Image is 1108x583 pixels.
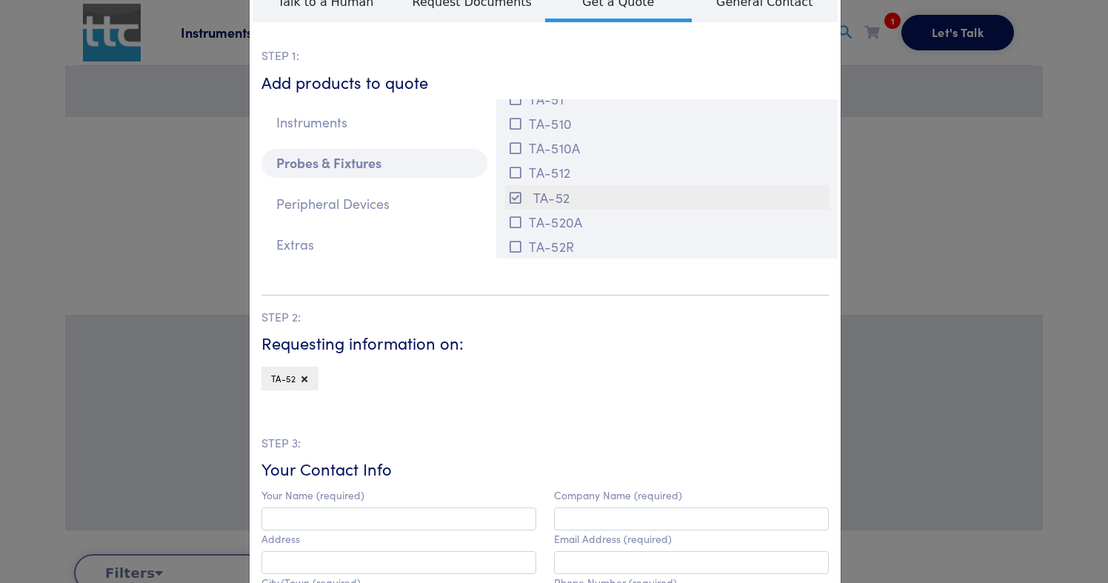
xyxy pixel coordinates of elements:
label: Your Name (required) [261,489,364,502]
p: Probes & Fixtures [261,149,487,178]
button: TA-52R [505,234,829,259]
p: STEP 2: [261,307,829,327]
label: Email Address (required) [554,533,672,545]
span: TA-52 [271,372,296,384]
label: Company Name (required) [554,489,682,502]
p: STEP 3: [261,433,829,453]
h6: Requesting information on: [261,332,829,355]
button: TA-52 [505,185,829,210]
button: TA-520A [505,210,829,234]
label: Address [261,533,300,545]
p: Peripheral Devices [261,190,487,219]
button: TA-512 [505,160,829,184]
button: TA-510A [505,136,829,160]
h6: Your Contact Info [261,458,829,481]
button: TA-510 [505,111,829,136]
h6: Add products to quote [261,71,829,94]
p: Instruments [261,108,487,137]
p: Extras [261,230,487,259]
button: TA-53 [505,259,829,283]
p: STEP 1: [261,46,829,65]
